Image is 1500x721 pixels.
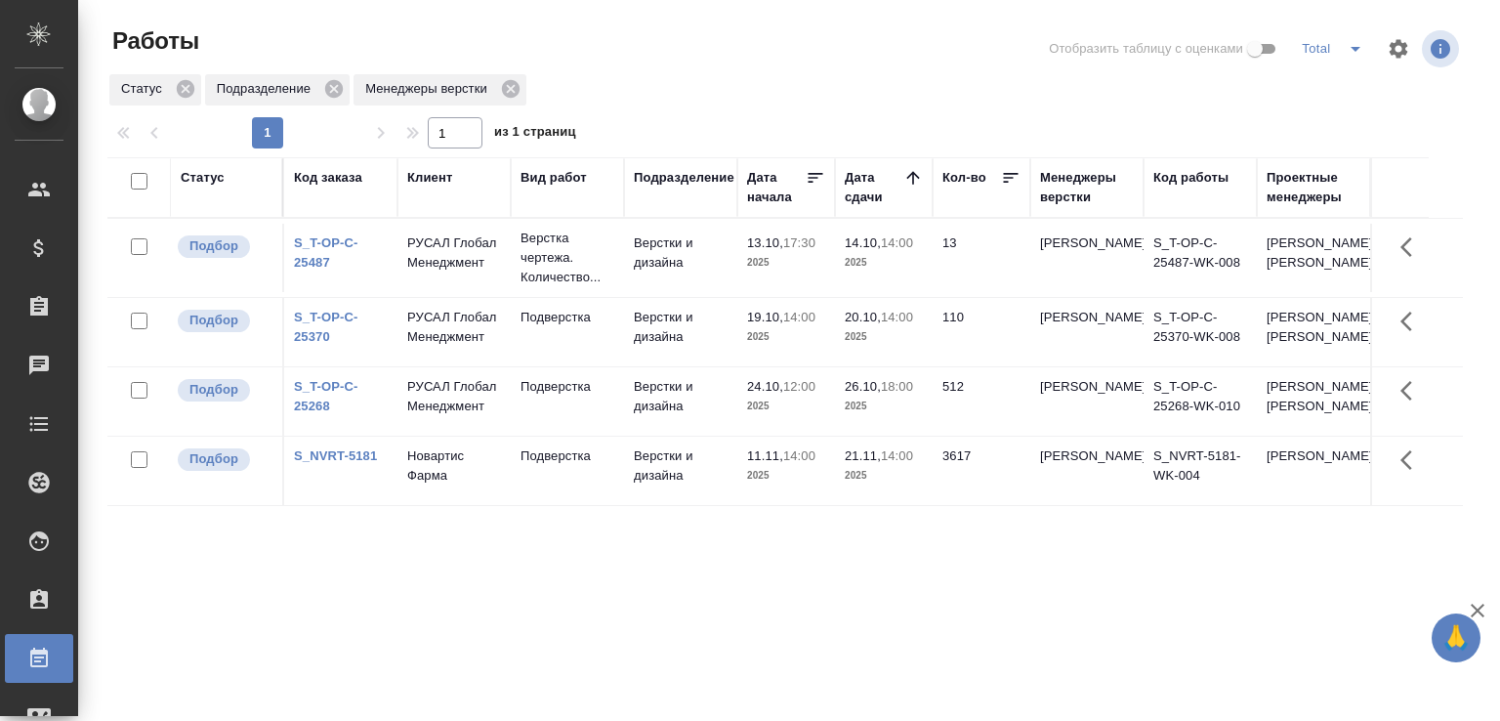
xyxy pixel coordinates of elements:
[521,168,587,188] div: Вид работ
[845,448,881,463] p: 21.11,
[1049,39,1243,59] span: Отобразить таблицу с оценками
[521,377,614,397] p: Подверстка
[881,448,913,463] p: 14:00
[881,379,913,394] p: 18:00
[845,397,923,416] p: 2025
[845,253,923,273] p: 2025
[1267,308,1360,347] p: [PERSON_NAME], [PERSON_NAME]
[1040,168,1134,207] div: Менеджеры верстки
[494,120,576,148] span: из 1 страниц
[407,377,501,416] p: РУСАЛ Глобал Менеджмент
[1389,224,1436,271] button: Здесь прячутся важные кнопки
[747,379,783,394] p: 24.10,
[1257,437,1370,505] td: [PERSON_NAME]
[1144,298,1257,366] td: S_T-OP-C-25370-WK-008
[1389,367,1436,414] button: Здесь прячутся важные кнопки
[1144,367,1257,436] td: S_T-OP-C-25268-WK-010
[1267,168,1360,207] div: Проектные менеджеры
[933,224,1030,292] td: 13
[933,367,1030,436] td: 512
[1153,168,1229,188] div: Код работы
[783,448,815,463] p: 14:00
[1422,30,1463,67] span: Посмотреть информацию
[294,310,358,344] a: S_T-OP-C-25370
[294,379,358,413] a: S_T-OP-C-25268
[294,168,362,188] div: Код заказа
[189,311,238,330] p: Подбор
[189,380,238,400] p: Подбор
[845,327,923,347] p: 2025
[1040,308,1134,327] p: [PERSON_NAME]
[942,168,986,188] div: Кол-во
[747,235,783,250] p: 13.10,
[181,168,225,188] div: Статус
[747,466,825,486] p: 2025
[747,397,825,416] p: 2025
[1389,298,1436,345] button: Здесь прячутся важные кнопки
[1267,377,1360,416] p: [PERSON_NAME], [PERSON_NAME]
[407,308,501,347] p: РУСАЛ Глобал Менеджмент
[521,446,614,466] p: Подверстка
[407,233,501,273] p: РУСАЛ Глобал Менеджмент
[845,310,881,324] p: 20.10,
[933,437,1030,505] td: 3617
[294,235,358,270] a: S_T-OP-C-25487
[217,79,317,99] p: Подразделение
[747,253,825,273] p: 2025
[1040,233,1134,253] p: [PERSON_NAME]
[407,168,452,188] div: Клиент
[624,437,737,505] td: Верстки и дизайна
[747,310,783,324] p: 19.10,
[845,466,923,486] p: 2025
[845,235,881,250] p: 14.10,
[881,310,913,324] p: 14:00
[1144,437,1257,505] td: S_NVRT-5181-WK-004
[365,79,494,99] p: Менеджеры верстки
[176,446,272,473] div: Можно подбирать исполнителей
[107,25,199,57] span: Работы
[747,448,783,463] p: 11.11,
[189,236,238,256] p: Подбор
[747,168,806,207] div: Дата начала
[521,229,614,287] p: Верстка чертежа. Количество...
[933,298,1030,366] td: 110
[747,327,825,347] p: 2025
[354,74,526,106] div: Менеджеры верстки
[1297,33,1375,64] div: split button
[176,233,272,260] div: Можно подбирать исполнителей
[121,79,169,99] p: Статус
[176,377,272,403] div: Можно подбирать исполнителей
[634,168,734,188] div: Подразделение
[783,310,815,324] p: 14:00
[624,367,737,436] td: Верстки и дизайна
[521,308,614,327] p: Подверстка
[109,74,201,106] div: Статус
[1040,377,1134,397] p: [PERSON_NAME]
[205,74,350,106] div: Подразделение
[294,448,377,463] a: S_NVRT-5181
[189,449,238,469] p: Подбор
[1040,446,1134,466] p: [PERSON_NAME]
[624,298,737,366] td: Верстки и дизайна
[176,308,272,334] div: Можно подбирать исполнителей
[1389,437,1436,484] button: Здесь прячутся важные кнопки
[1267,233,1360,273] p: [PERSON_NAME], [PERSON_NAME]
[1439,617,1473,658] span: 🙏
[783,379,815,394] p: 12:00
[1375,25,1422,72] span: Настроить таблицу
[624,224,737,292] td: Верстки и дизайна
[407,446,501,486] p: Новартис Фарма
[845,379,881,394] p: 26.10,
[783,235,815,250] p: 17:30
[1144,224,1257,292] td: S_T-OP-C-25487-WK-008
[1432,614,1480,662] button: 🙏
[845,168,903,207] div: Дата сдачи
[881,235,913,250] p: 14:00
